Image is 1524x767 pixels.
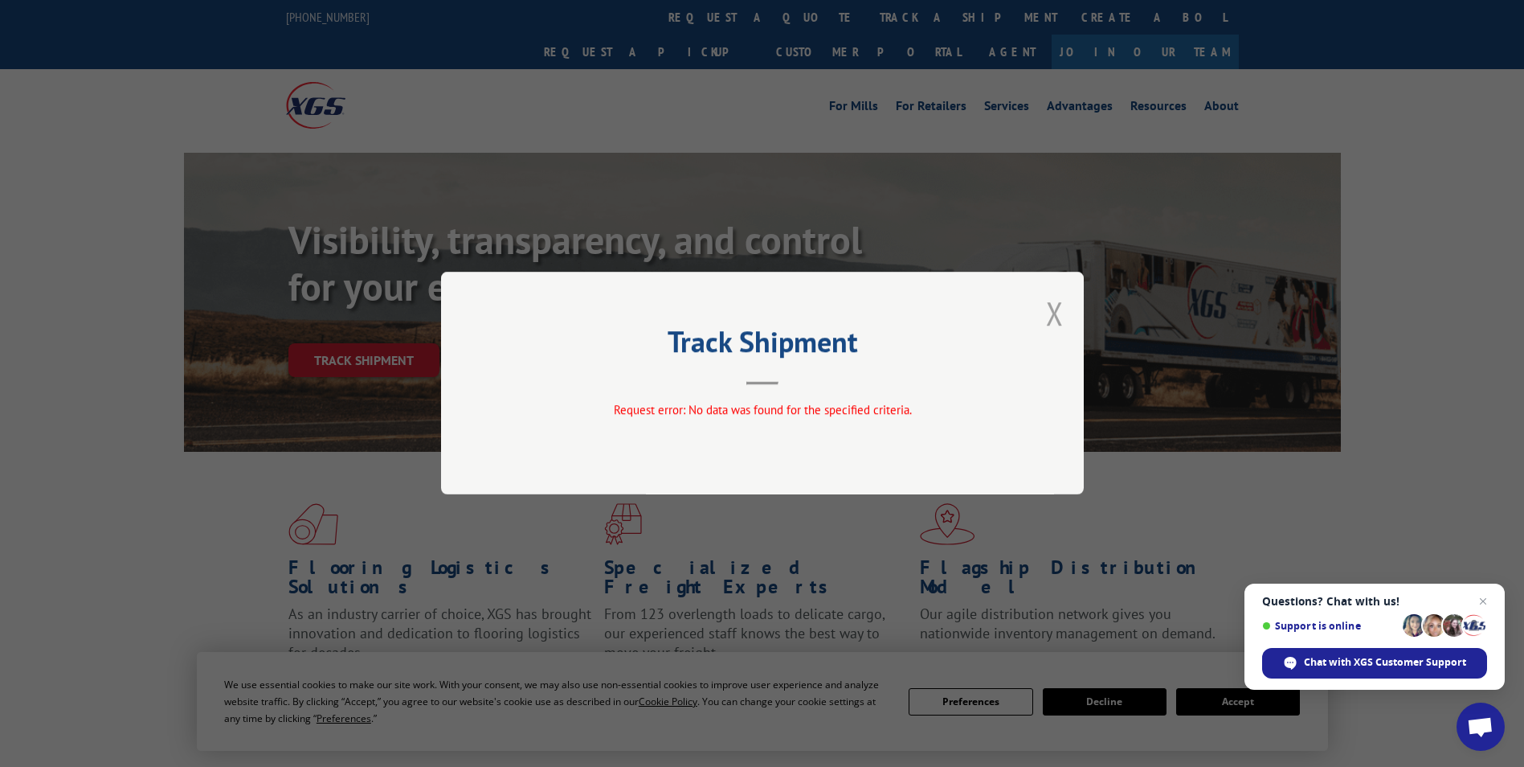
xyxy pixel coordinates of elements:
[1046,292,1064,334] button: Close modal
[1262,620,1397,632] span: Support is online
[1262,648,1487,679] span: Chat with XGS Customer Support
[1304,655,1466,670] span: Chat with XGS Customer Support
[613,403,911,418] span: Request error: No data was found for the specified criteria.
[1262,595,1487,608] span: Questions? Chat with us!
[521,330,1003,361] h2: Track Shipment
[1457,703,1505,751] a: Open chat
